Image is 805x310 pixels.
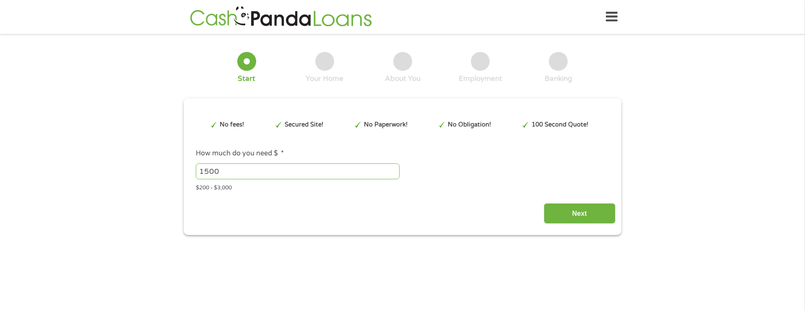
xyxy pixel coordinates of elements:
[238,74,255,83] div: Start
[532,120,588,129] p: 100 Second Quote!
[220,120,244,129] p: No fees!
[385,74,421,83] div: About You
[364,120,408,129] p: No Paperwork!
[196,149,284,158] label: How much do you need $
[544,203,615,224] input: Next
[196,181,609,192] div: $200 - $3,000
[187,5,374,29] img: GetLoanNow Logo
[306,74,343,83] div: Your Home
[448,120,491,129] p: No Obligation!
[459,74,502,83] div: Employment
[285,120,323,129] p: Secured Site!
[545,74,572,83] div: Banking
